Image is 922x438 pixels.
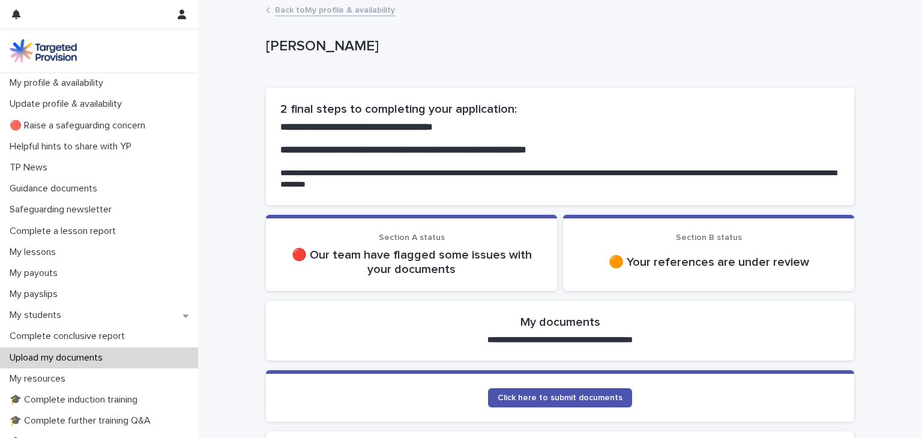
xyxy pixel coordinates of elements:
p: 🎓 Complete further training Q&A [5,415,160,427]
p: 🟠 Your references are under review [577,255,840,269]
p: 🔴 Raise a safeguarding concern [5,120,155,131]
p: 🔴 Our team have flagged some issues with your documents [280,248,543,277]
h2: My documents [520,315,600,329]
p: Guidance documents [5,183,107,194]
p: Update profile & availability [5,98,131,110]
p: Complete conclusive report [5,331,134,342]
p: [PERSON_NAME] [266,38,849,55]
span: Section A status [379,233,445,242]
p: My payouts [5,268,67,279]
span: Click here to submit documents [498,394,622,402]
p: Complete a lesson report [5,226,125,237]
span: Section B status [676,233,742,242]
p: TP News [5,162,57,173]
p: Helpful hints to share with YP [5,141,141,152]
p: My payslips [5,289,67,300]
p: Upload my documents [5,352,112,364]
a: Back toMy profile & availability [275,2,395,16]
p: My students [5,310,71,321]
p: 🎓 Complete induction training [5,394,147,406]
p: My lessons [5,247,65,258]
a: Click here to submit documents [488,388,632,407]
p: My resources [5,373,75,385]
p: My profile & availability [5,77,113,89]
h2: 2 final steps to completing your application: [280,102,840,116]
img: M5nRWzHhSzIhMunXDL62 [10,39,77,63]
p: Safeguarding newsletter [5,204,121,215]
